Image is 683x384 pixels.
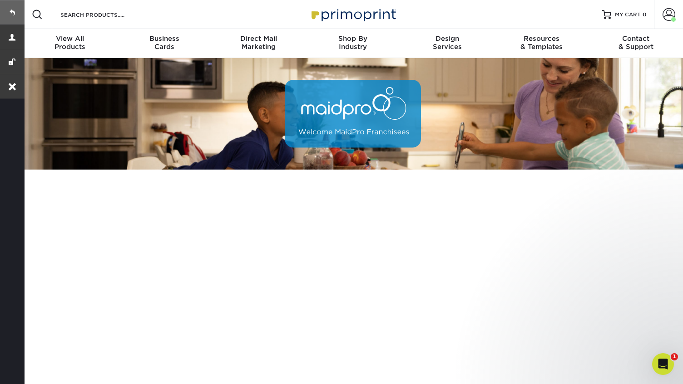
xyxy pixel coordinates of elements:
[211,34,306,51] div: Marketing
[400,34,495,51] div: Services
[495,34,589,51] div: & Templates
[400,34,495,43] span: Design
[615,11,641,19] span: MY CART
[589,34,683,51] div: & Support
[307,5,398,24] img: Primoprint
[117,34,212,43] span: Business
[671,353,678,360] span: 1
[589,29,683,58] a: Contact& Support
[285,80,421,148] img: MaidPro
[643,11,647,18] span: 0
[23,34,117,51] div: Products
[117,29,212,58] a: BusinessCards
[23,29,117,58] a: View AllProducts
[306,34,400,43] span: Shop By
[589,34,683,43] span: Contact
[495,34,589,43] span: Resources
[495,29,589,58] a: Resources& Templates
[23,34,117,43] span: View All
[59,9,148,20] input: SEARCH PRODUCTS.....
[306,34,400,51] div: Industry
[306,29,400,58] a: Shop ByIndustry
[211,34,306,43] span: Direct Mail
[400,29,495,58] a: DesignServices
[211,29,306,58] a: Direct MailMarketing
[117,34,212,51] div: Cards
[652,353,674,375] iframe: Intercom live chat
